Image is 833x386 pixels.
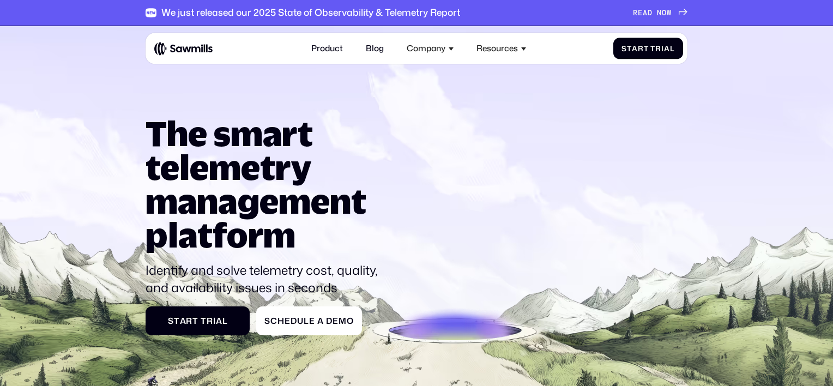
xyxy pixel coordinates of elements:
span: r [186,316,192,325]
div: We just released our 2025 State of Observability & Telemetry Report [161,7,460,19]
span: a [216,316,222,325]
span: R [633,9,638,17]
span: S [264,316,270,325]
span: t [644,44,649,53]
span: l [304,316,309,325]
span: e [333,316,339,325]
span: a [632,44,638,53]
span: t [174,316,180,325]
div: Resources [476,44,518,53]
span: a [664,44,670,53]
div: Company [407,44,445,53]
span: m [339,316,347,325]
h1: The smart telemetry management platform [146,117,387,252]
span: a [317,316,324,325]
a: StartTrial [146,306,250,335]
span: t [192,316,198,325]
span: e [309,316,315,325]
span: T [650,44,655,53]
span: c [270,316,277,325]
span: T [201,316,207,325]
a: Blog [359,37,390,59]
span: r [655,44,661,53]
span: i [213,316,216,325]
p: Identify and solve telemetry cost, quality, and availability issues in seconds [146,261,387,296]
span: E [638,9,643,17]
span: t [627,44,632,53]
span: l [670,44,675,53]
span: D [326,316,333,325]
span: u [297,316,304,325]
span: e [285,316,291,325]
span: h [277,316,285,325]
span: r [638,44,644,53]
span: i [661,44,664,53]
span: A [643,9,648,17]
span: S [168,316,174,325]
a: READNOW [633,9,687,17]
a: ScheduleaDemo [256,306,362,335]
span: D [648,9,653,17]
span: o [347,316,354,325]
span: l [222,316,228,325]
span: W [667,9,672,17]
span: N [657,9,662,17]
span: r [207,316,213,325]
a: Product [305,37,349,59]
a: StartTrial [613,38,683,59]
span: S [621,44,627,53]
span: O [662,9,667,17]
span: a [180,316,186,325]
span: d [291,316,297,325]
